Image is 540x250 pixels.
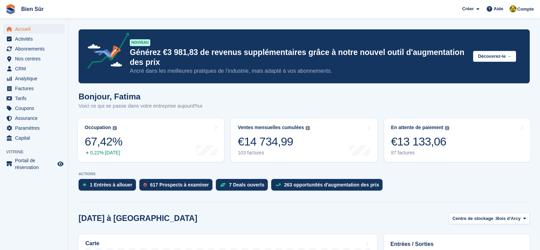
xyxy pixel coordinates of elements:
span: Coupons [15,103,56,113]
span: Aide [494,5,503,12]
div: 87 factures [391,150,449,156]
span: Analytique [15,74,56,83]
img: Fatima Kelaaoui [510,5,516,12]
div: 617 Prospects à examiner [150,182,209,187]
p: Voici ce qui se passe dans votre entreprise aujourd'hui [79,102,202,110]
span: Vitrine [6,149,68,155]
a: menu [3,113,65,123]
span: Factures [15,84,56,93]
p: Ancré dans les meilleures pratiques de l’industrie, mais adapté à vos abonnements. [130,67,468,75]
img: stora-icon-8386f47178a22dfd0bd8f6a31ec36ba5ce8667c1dd55bd0f319d3a0aa187defe.svg [5,4,16,14]
span: Activités [15,34,56,44]
a: En attente de paiement €13 133,06 87 factures [384,119,530,162]
div: €13 133,06 [391,135,449,149]
span: Accueil [15,24,56,34]
span: Tarifs [15,94,56,103]
div: 1 Entrées à allouer [90,182,133,187]
span: Capital [15,133,56,143]
a: 7 Deals ouverts [216,179,272,194]
a: Boutique d'aperçu [56,160,65,168]
span: Centre de stockage : [453,215,496,222]
span: Portail de réservation [15,157,56,171]
a: menu [3,103,65,113]
img: prospect-51fa495bee0391a8d652442698ab0144808aea92771e9ea1ae160a38d050c398.svg [143,183,147,187]
a: menu [3,84,65,93]
p: ACTIONS [79,172,530,176]
img: move_ins_to_allocate_icon-fdf77a2bb77ea45bf5b3d319d69a93e2d87916cf1d5bf7949dd705db3b84f3ca.svg [83,183,86,187]
div: En attente de paiement [391,125,443,130]
div: 7 Deals ouverts [229,182,265,187]
span: Nos centres [15,54,56,64]
img: price-adjustments-announcement-icon-8257ccfd72463d97f412b2fc003d46551f7dbcb40ab6d574587a9cd5c0d94... [82,32,129,71]
a: 1 Entrées à allouer [79,179,139,194]
span: Créer [462,5,474,12]
img: icon-info-grey-7440780725fd019a000dd9b08b2336e03edf1995a4989e88bcd33f0948082b44.svg [113,126,117,130]
div: Ventes mensuelles cumulées [238,125,304,130]
a: menu [3,54,65,64]
a: menu [3,94,65,103]
h1: Bonjour, Fatima [79,92,202,101]
a: Ventes mensuelles cumulées €14 734,99 103 factures [231,119,377,162]
span: Assurance [15,113,56,123]
img: price_increase_opportunities-93ffe204e8149a01c8c9dc8f82e8f89637d9d84a8eef4429ea346261dce0b2c0.svg [275,183,281,186]
h2: Carte [85,240,99,247]
a: menu [3,123,65,133]
a: menu [3,24,65,34]
h2: Entrées / Sorties [390,240,523,248]
div: 263 opportunités d'augmentation des prix [284,182,379,187]
span: Abonnements [15,44,56,54]
img: icon-info-grey-7440780725fd019a000dd9b08b2336e03edf1995a4989e88bcd33f0948082b44.svg [445,126,449,130]
div: 103 factures [238,150,310,156]
a: 617 Prospects à examiner [139,179,216,194]
span: CRM [15,64,56,73]
a: menu [3,34,65,44]
div: NOUVEAU [130,39,150,46]
img: icon-info-grey-7440780725fd019a000dd9b08b2336e03edf1995a4989e88bcd33f0948082b44.svg [306,126,310,130]
a: menu [3,133,65,143]
img: deal-1b604bf984904fb50ccaf53a9ad4b4a5d6e5aea283cecdc64d6e3604feb123c2.svg [220,182,226,187]
a: menu [3,74,65,83]
a: menu [3,64,65,73]
button: Découvrez-le → [473,51,516,62]
a: Bien Sûr [18,3,46,15]
span: Bois d'Arcy [496,215,521,222]
a: menu [3,44,65,54]
button: Centre de stockage : Bois d'Arcy [449,213,530,224]
span: Paramètres [15,123,56,133]
span: Compte [517,6,534,13]
p: Générez €3 981,83 de revenus supplémentaires grâce à notre nouvel outil d'augmentation des prix [130,47,468,67]
a: Occupation 67,42% 0,22% [DATE] [78,119,224,162]
a: 263 opportunités d'augmentation des prix [271,179,386,194]
h2: [DATE] à [GEOGRAPHIC_DATA] [79,214,197,223]
div: Occupation [85,125,111,130]
div: €14 734,99 [238,135,310,149]
a: menu [3,157,65,171]
div: 0,22% [DATE] [85,150,122,156]
div: 67,42% [85,135,122,149]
